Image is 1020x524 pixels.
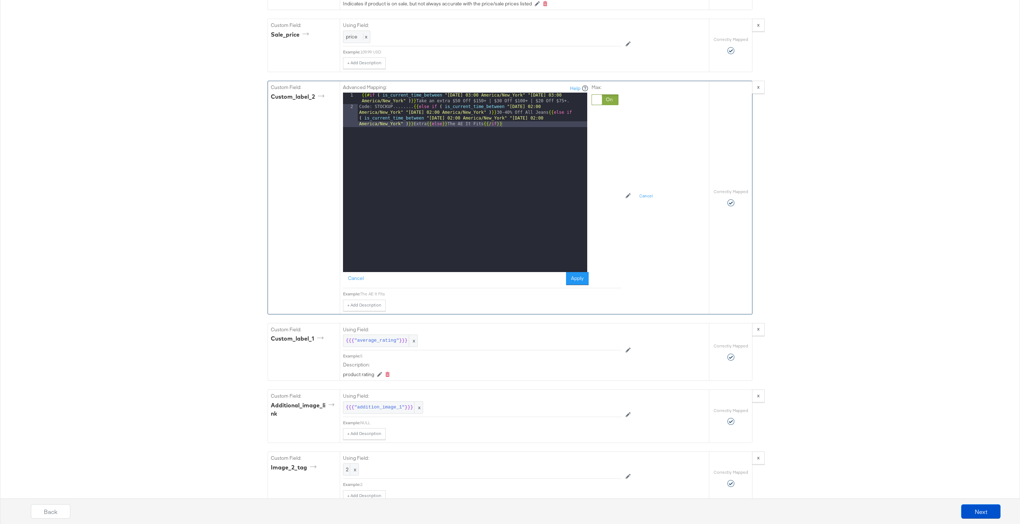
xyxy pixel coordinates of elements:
strong: x [757,84,760,90]
div: The AE It Fits [360,291,621,297]
label: Custom Field: [271,22,337,29]
span: price [346,33,357,40]
label: Custom Field: [271,326,337,333]
div: additional_image_link [271,401,337,418]
a: Help [570,85,580,92]
span: "addition_image_1" [354,404,404,411]
strong: x [757,392,760,399]
span: }}} [399,337,407,344]
div: 2 [360,482,621,487]
button: + Add Description [343,490,386,502]
label: Max: [592,84,618,91]
strong: x [757,22,760,28]
label: Correctly Mapped [714,469,748,475]
span: "average_rating" [354,337,399,344]
strong: x [757,326,760,332]
button: Cancel [635,190,657,202]
span: 2 [346,466,356,473]
span: {{{ [346,404,354,411]
label: Using Field: [343,393,621,399]
div: Example: [343,291,360,297]
button: x [752,389,765,402]
div: Indicates if product is on sale, but not always accurate with the price/sale prices listed [343,0,532,7]
div: sale_price [271,31,311,39]
div: 109.99 USD [360,49,621,55]
label: Description: [343,361,621,368]
span: x [409,335,417,347]
label: Correctly Mapped [714,343,748,349]
button: x [752,452,765,464]
button: x [752,81,765,94]
div: Example: [343,420,360,426]
div: custom_label_1 [271,334,326,343]
div: product rating [343,371,374,378]
span: x [414,402,423,413]
label: Custom Field: [271,455,337,462]
button: Apply [566,272,589,285]
label: Custom Field: [271,393,337,399]
button: Next [961,504,1001,519]
div: Example: [343,353,360,359]
button: Cancel [343,272,369,285]
label: Using Field: [343,455,621,462]
button: + Add Description [343,57,386,69]
span: }}} [405,404,413,411]
label: Correctly Mapped [714,189,748,195]
span: x [350,464,358,476]
label: Advanced Mapping: [343,84,387,91]
label: Using Field: [343,22,621,29]
span: {{{ [346,337,354,344]
div: NULL [360,420,621,426]
div: 1 [343,93,358,104]
div: Example: [343,49,360,55]
button: Back [31,504,70,519]
div: 5 [360,353,621,359]
span: x [363,33,367,40]
strong: x [757,454,760,461]
button: + Add Description [343,428,386,440]
div: image_2_tag [271,463,319,472]
label: Correctly Mapped [714,37,748,42]
div: 2 [343,104,358,127]
button: + Add Description [343,300,386,311]
div: custom_label_2 [271,93,327,101]
label: Correctly Mapped [714,408,748,413]
div: Example: [343,482,360,487]
button: x [752,323,765,336]
button: x [752,19,765,32]
label: Custom Field: [271,84,337,91]
label: Using Field: [343,326,621,333]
